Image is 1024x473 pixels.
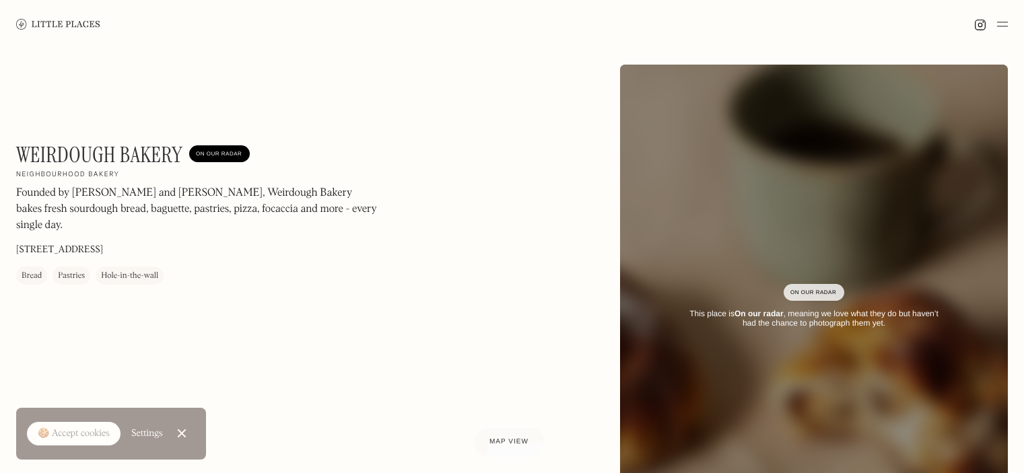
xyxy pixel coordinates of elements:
[131,429,163,438] div: Settings
[489,438,528,445] span: Map view
[16,142,182,168] h1: Weirdough Bakery
[16,170,119,180] h2: Neighbourhood bakery
[101,269,158,283] div: Hole-in-the-wall
[131,419,163,449] a: Settings
[22,269,42,283] div: Bread
[16,185,380,233] p: Founded by [PERSON_NAME] and [PERSON_NAME], Weirdough Bakery bakes fresh sourdough bread, baguett...
[196,147,243,161] div: On Our Radar
[735,309,784,318] strong: On our radar
[38,427,110,441] div: 🍪 Accept cookies
[58,269,85,283] div: Pastries
[682,309,946,328] div: This place is , meaning we love what they do but haven’t had the chance to photograph them yet.
[473,427,545,457] a: Map view
[790,286,838,299] div: On Our Radar
[168,420,195,447] a: Close Cookie Popup
[27,422,121,446] a: 🍪 Accept cookies
[16,243,103,257] p: [STREET_ADDRESS]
